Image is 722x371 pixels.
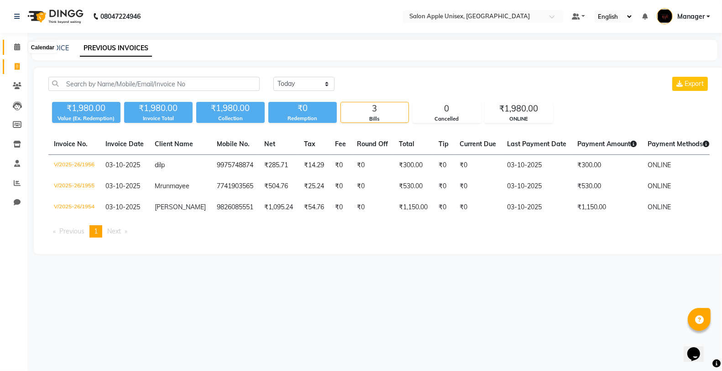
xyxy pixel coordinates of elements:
div: ₹1,980.00 [124,102,193,115]
td: 9826085551 [211,197,259,218]
td: V/2025-26/1956 [48,155,100,176]
span: Manager [677,12,705,21]
td: ₹1,095.24 [259,197,298,218]
div: ₹1,980.00 [52,102,120,115]
td: ₹0 [330,155,351,176]
div: Collection [196,115,265,122]
td: ₹0 [351,197,393,218]
td: 03-10-2025 [502,155,572,176]
td: ₹0 [433,176,454,197]
span: Invoice Date [105,140,144,148]
td: ₹0 [330,197,351,218]
span: Export [685,79,704,88]
button: Export [672,77,708,91]
img: logo [23,4,86,29]
td: ₹0 [330,176,351,197]
td: ₹25.24 [298,176,330,197]
td: ₹0 [433,155,454,176]
img: Manager [657,8,673,24]
td: ₹54.76 [298,197,330,218]
span: Payment Methods [648,140,709,148]
span: 03-10-2025 [105,203,140,211]
span: Tax [304,140,315,148]
div: ONLINE [485,115,553,123]
div: 3 [341,102,408,115]
span: ONLINE [648,203,671,211]
span: Tip [439,140,449,148]
span: dilp [155,161,165,169]
span: 1 [94,227,98,235]
div: Value (Ex. Redemption) [52,115,120,122]
td: ₹0 [454,176,502,197]
div: ₹1,980.00 [196,102,265,115]
div: Bills [341,115,408,123]
div: ₹0 [268,102,337,115]
div: Cancelled [413,115,481,123]
span: [PERSON_NAME] [155,203,206,211]
td: ₹0 [351,155,393,176]
td: ₹0 [454,197,502,218]
span: Mrunmayee [155,182,189,190]
div: Calendar [29,42,57,53]
td: ₹14.29 [298,155,330,176]
td: 03-10-2025 [502,176,572,197]
span: Current Due [460,140,496,148]
td: ₹530.00 [393,176,433,197]
iframe: chat widget [684,334,713,362]
span: Last Payment Date [507,140,566,148]
td: 03-10-2025 [502,197,572,218]
td: ₹0 [351,176,393,197]
nav: Pagination [48,225,710,238]
span: Next [107,227,121,235]
td: ₹1,150.00 [572,197,642,218]
td: V/2025-26/1954 [48,197,100,218]
span: 03-10-2025 [105,161,140,169]
td: ₹285.71 [259,155,298,176]
span: ONLINE [648,182,671,190]
span: Payment Amount [577,140,637,148]
span: Round Off [357,140,388,148]
td: 9975748874 [211,155,259,176]
td: ₹504.76 [259,176,298,197]
span: Invoice No. [54,140,88,148]
a: PREVIOUS INVOICES [80,40,152,57]
b: 08047224946 [100,4,141,29]
span: Previous [59,227,84,235]
div: Redemption [268,115,337,122]
div: Invoice Total [124,115,193,122]
span: Client Name [155,140,193,148]
td: ₹0 [433,197,454,218]
td: ₹0 [454,155,502,176]
td: ₹530.00 [572,176,642,197]
td: 7741903565 [211,176,259,197]
span: Fee [335,140,346,148]
td: ₹300.00 [393,155,433,176]
span: Total [399,140,414,148]
span: Mobile No. [217,140,250,148]
td: ₹1,150.00 [393,197,433,218]
div: 0 [413,102,481,115]
td: ₹300.00 [572,155,642,176]
span: Net [264,140,275,148]
span: ONLINE [648,161,671,169]
td: V/2025-26/1955 [48,176,100,197]
input: Search by Name/Mobile/Email/Invoice No [48,77,260,91]
span: 03-10-2025 [105,182,140,190]
div: ₹1,980.00 [485,102,553,115]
